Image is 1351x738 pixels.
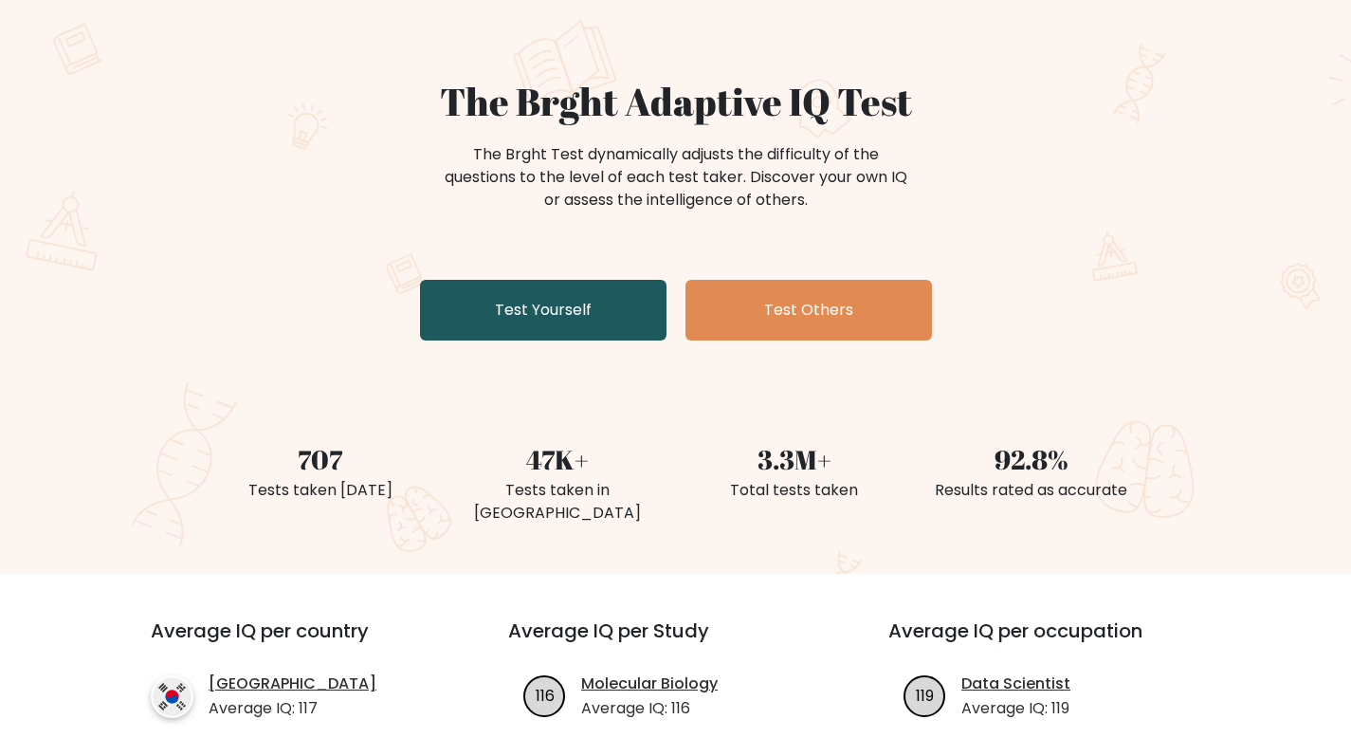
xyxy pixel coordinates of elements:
text: 119 [916,684,934,706]
text: 116 [536,684,555,706]
div: 3.3M+ [687,439,902,479]
div: Tests taken in [GEOGRAPHIC_DATA] [450,479,665,525]
div: Results rated as accurate [924,479,1139,502]
div: Tests taken [DATE] [213,479,428,502]
p: Average IQ: 116 [581,697,718,720]
h3: Average IQ per Study [508,619,843,665]
p: Average IQ: 117 [209,697,376,720]
div: 92.8% [924,439,1139,479]
p: Average IQ: 119 [961,697,1070,720]
div: 47K+ [450,439,665,479]
div: The Brght Test dynamically adjusts the difficulty of the questions to the level of each test take... [439,143,913,212]
h3: Average IQ per occupation [888,619,1223,665]
a: Molecular Biology [581,673,718,695]
a: [GEOGRAPHIC_DATA] [209,673,376,695]
h3: Average IQ per country [151,619,440,665]
img: country [151,675,193,718]
a: Test Yourself [420,280,666,341]
div: Total tests taken [687,479,902,502]
a: Test Others [685,280,932,341]
div: 707 [213,439,428,479]
h1: The Brght Adaptive IQ Test [213,79,1139,124]
a: Data Scientist [961,673,1070,695]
